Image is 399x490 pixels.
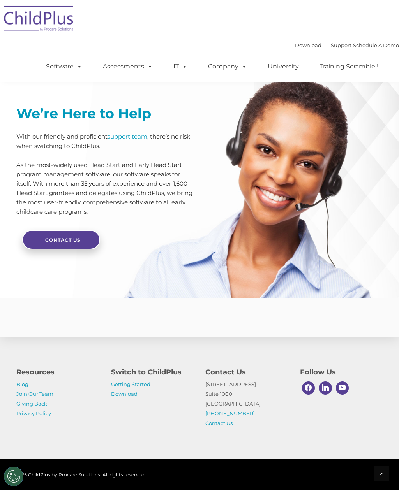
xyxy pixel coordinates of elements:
a: Assessments [95,59,161,74]
h4: Follow Us [300,367,383,378]
font: | [295,42,399,48]
p: As the most-widely used Head Start and Early Head Start program management software, our software... [16,160,194,216]
a: Join Our Team [16,391,53,397]
a: support team [108,133,147,140]
h4: Resources [16,367,99,378]
h4: Contact Us [205,367,288,378]
iframe: Chat Widget [360,453,399,490]
a: Facebook [300,379,317,397]
span: Contact Us [45,237,81,243]
a: Contact Us [22,230,100,249]
a: Privacy Policy [16,410,51,416]
a: Software [38,59,90,74]
strong: We’re Here to Help [16,105,151,122]
a: Contact Us [205,420,233,426]
span: © 2025 ChildPlus by Procare Solutions. All rights reserved. [11,472,146,478]
a: Giving Back [16,400,47,407]
a: Linkedin [317,379,334,397]
a: Training Scramble!! [312,59,386,74]
a: Company [200,59,255,74]
a: [PHONE_NUMBER] [205,410,255,416]
p: [STREET_ADDRESS] Suite 1000 [GEOGRAPHIC_DATA] [205,379,288,428]
a: Blog [16,381,28,387]
h4: Switch to ChildPlus [111,367,194,378]
a: Youtube [334,379,351,397]
a: IT [166,59,195,74]
a: Getting Started [111,381,150,387]
a: Download [111,391,138,397]
a: Schedule A Demo [353,42,399,48]
p: With our friendly and proficient , there’s no risk when switching to ChildPlus. [16,132,194,151]
a: Support [331,42,351,48]
a: University [260,59,307,74]
a: Download [295,42,321,48]
button: Cookies Settings [4,467,23,486]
